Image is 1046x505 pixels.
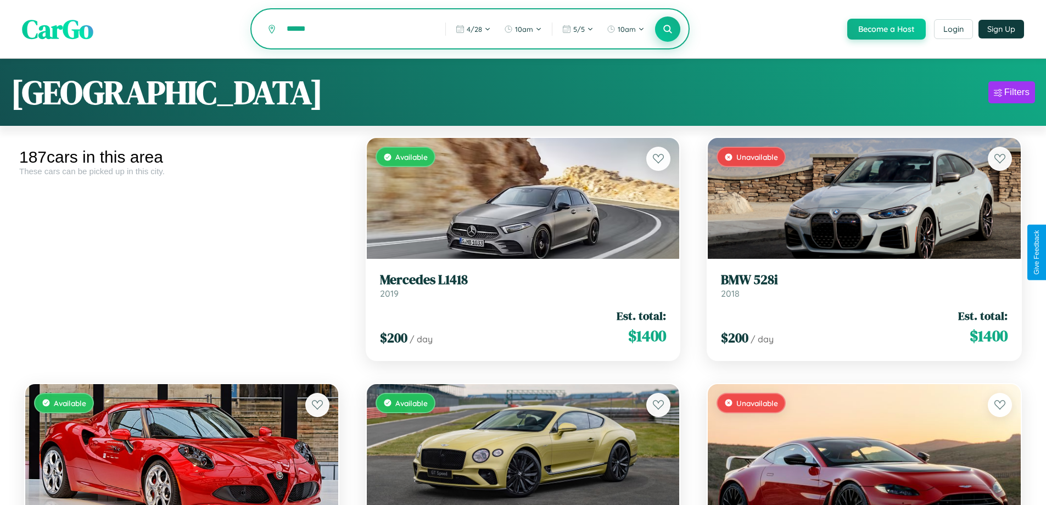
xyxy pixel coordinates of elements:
span: $ 200 [721,329,748,347]
button: Login [934,19,973,39]
span: / day [410,334,433,345]
button: Filters [988,81,1035,103]
span: Est. total: [617,308,666,324]
span: 4 / 28 [467,25,482,34]
button: 10am [499,20,547,38]
span: Available [395,398,428,408]
span: 10am [515,25,533,34]
span: 2018 [721,288,740,299]
span: 5 / 5 [573,25,585,34]
span: Est. total: [958,308,1008,324]
span: $ 200 [380,329,407,347]
span: 10am [618,25,636,34]
button: 10am [601,20,650,38]
button: Sign Up [978,20,1024,38]
span: $ 1400 [970,325,1008,347]
div: Give Feedback [1033,230,1041,275]
button: 4/28 [450,20,496,38]
button: 5/5 [557,20,599,38]
div: Filters [1004,87,1030,98]
h1: [GEOGRAPHIC_DATA] [11,70,323,115]
span: Available [395,152,428,162]
button: Become a Host [847,19,926,40]
span: 2019 [380,288,399,299]
span: CarGo [22,11,93,47]
a: BMW 528i2018 [721,272,1008,299]
h3: BMW 528i [721,272,1008,288]
span: / day [751,334,774,345]
span: Unavailable [736,398,778,408]
div: 187 cars in this area [19,148,344,167]
a: Mercedes L14182019 [380,272,667,299]
span: Available [54,398,86,408]
span: $ 1400 [628,325,666,347]
span: Unavailable [736,152,778,162]
h3: Mercedes L1418 [380,272,667,288]
div: These cars can be picked up in this city. [19,167,344,176]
